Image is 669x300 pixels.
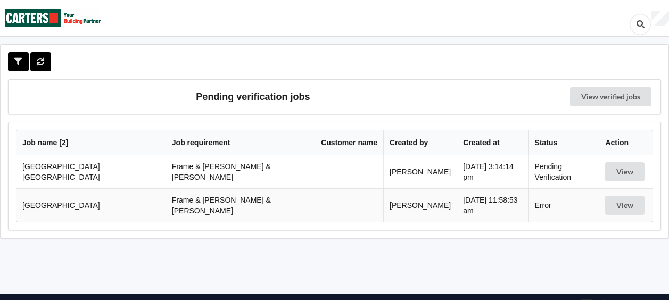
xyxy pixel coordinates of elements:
td: [DATE] 11:58:53 am [457,188,528,222]
td: [DATE] 3:14:14 pm [457,155,528,188]
th: Customer name [315,130,383,155]
a: View [605,201,647,210]
button: View [605,162,645,181]
td: Error [528,188,599,222]
button: View [605,196,645,215]
td: [GEOGRAPHIC_DATA] [16,188,166,222]
a: View [605,168,647,176]
td: [GEOGRAPHIC_DATA] [GEOGRAPHIC_DATA] [16,155,166,188]
th: Created at [457,130,528,155]
div: User Profile [651,11,669,26]
th: Job requirement [166,130,315,155]
a: View verified jobs [570,87,651,106]
td: [PERSON_NAME] [383,188,457,222]
td: Frame & [PERSON_NAME] & [PERSON_NAME] [166,155,315,188]
td: Frame & [PERSON_NAME] & [PERSON_NAME] [166,188,315,222]
h3: Pending verification jobs [16,87,490,106]
td: Pending Verification [528,155,599,188]
th: Created by [383,130,457,155]
th: Job name [ 2 ] [16,130,166,155]
td: [PERSON_NAME] [383,155,457,188]
th: Status [528,130,599,155]
th: Action [599,130,653,155]
img: Carters [5,1,101,35]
